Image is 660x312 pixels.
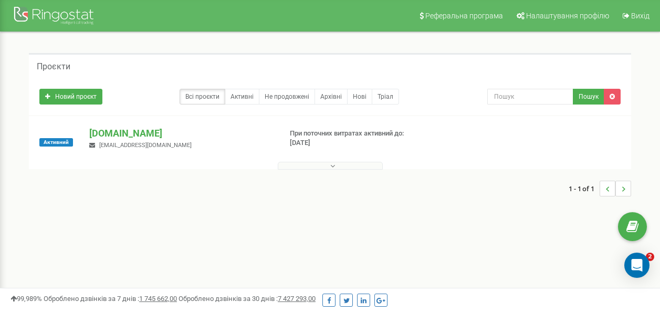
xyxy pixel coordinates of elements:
h5: Проєкти [37,62,70,71]
a: Не продовжені [259,89,315,105]
input: Пошук [487,89,573,105]
a: Нові [347,89,372,105]
a: Активні [225,89,259,105]
span: Оброблено дзвінків за 7 днів : [44,295,177,303]
span: Активний [39,138,73,147]
u: 1 745 662,00 [139,295,177,303]
p: При поточних витратах активний до: [DATE] [290,129,423,148]
a: Всі проєкти [180,89,225,105]
span: 1 - 1 of 1 [569,181,600,196]
div: Open Intercom Messenger [624,253,649,278]
button: Пошук [573,89,604,105]
u: 7 427 293,00 [278,295,316,303]
a: Тріал [372,89,399,105]
span: [EMAIL_ADDRESS][DOMAIN_NAME] [99,142,192,149]
a: Архівні [315,89,348,105]
a: Новий проєкт [39,89,102,105]
span: Вихід [631,12,649,20]
span: 2 [646,253,654,261]
span: Налаштування профілю [526,12,609,20]
nav: ... [569,170,631,207]
p: [DOMAIN_NAME] [89,127,273,140]
span: 99,989% [11,295,42,303]
span: Оброблено дзвінків за 30 днів : [179,295,316,303]
span: Реферальна програма [425,12,503,20]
